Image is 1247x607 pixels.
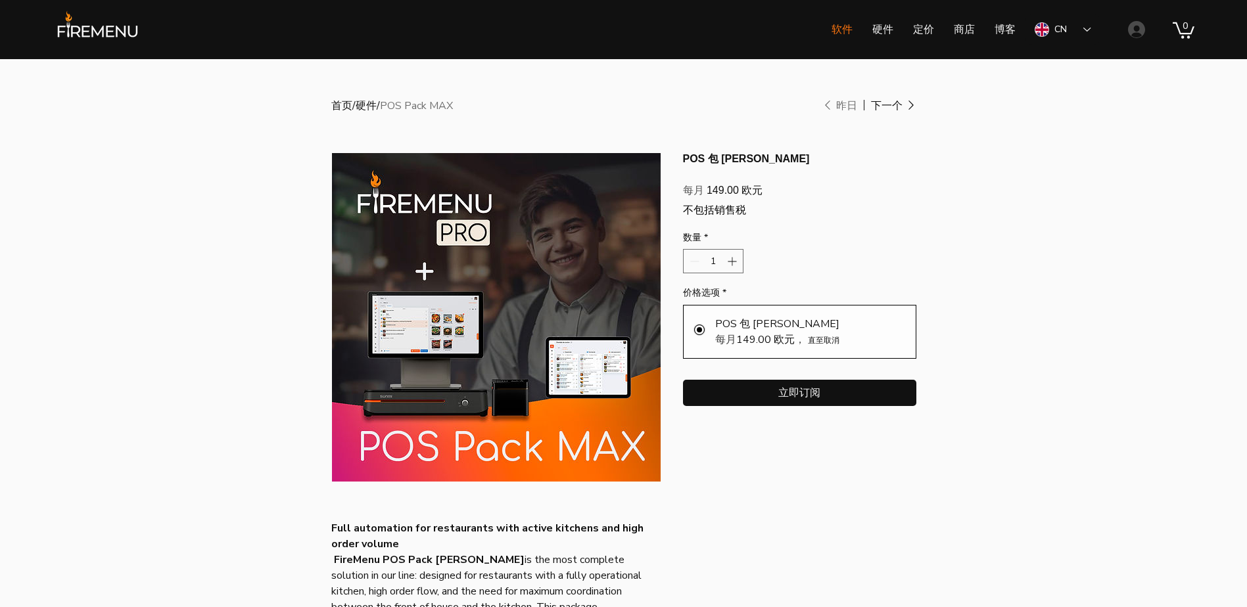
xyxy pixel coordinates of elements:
font: 价格选项 [683,286,720,299]
strong: Full automation for restaurants with active kitchens and high order volume [331,521,644,551]
p: 商店 [947,13,981,46]
a: 商店 [944,13,985,46]
img: POS 包 MAX [332,153,661,482]
div: CN [1054,23,1067,36]
img: 英语 [1035,22,1049,37]
strong: FireMenu POS Pack [PERSON_NAME] [334,552,525,567]
div: POS 包 [PERSON_NAME] [715,316,839,332]
span: 149.00 欧元 [736,332,795,347]
nav: 网站 [654,13,1025,46]
button: POS 包 MAX扩大 [331,152,661,482]
img: FireMenu 徽标 [53,10,143,48]
a: POS Pack MAX [380,99,453,113]
div: 语言选择器：英语 [1025,14,1100,45]
div: / / [331,99,822,113]
font: 数量 [683,231,701,244]
a: 首页 [331,99,352,113]
button: 递减 [685,250,701,273]
span: 不包括销售税 [683,204,746,215]
button: 增加 [725,250,741,273]
font: 昨日 [836,99,857,113]
div: 每月 ， [715,332,839,348]
text: 0 [1183,20,1188,31]
p: 软件 [825,13,859,46]
a: 硬件 [862,13,903,46]
iframe: Wix 聊天 [1185,545,1247,607]
span: 直至取消 [808,335,839,346]
button: 立即订阅 [683,380,916,406]
span: 149.00 欧元 [707,185,763,196]
p: 硬件 [866,13,900,46]
a: 定价 [903,13,944,46]
font: 下一个 [871,99,903,113]
p: 博客 [988,13,1022,46]
h1: POS 包 [PERSON_NAME] [683,152,916,165]
a: 硬件 [356,99,377,113]
a: 下一个 [864,99,916,113]
a: 购物车 0 件商品 [1173,20,1194,39]
a: 软件 [822,13,862,46]
a: 博客 [985,13,1025,46]
span: 每月 [683,185,704,196]
p: 定价 [906,13,941,46]
input: 数量 [701,250,725,273]
span: 立即订阅 [778,386,820,399]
